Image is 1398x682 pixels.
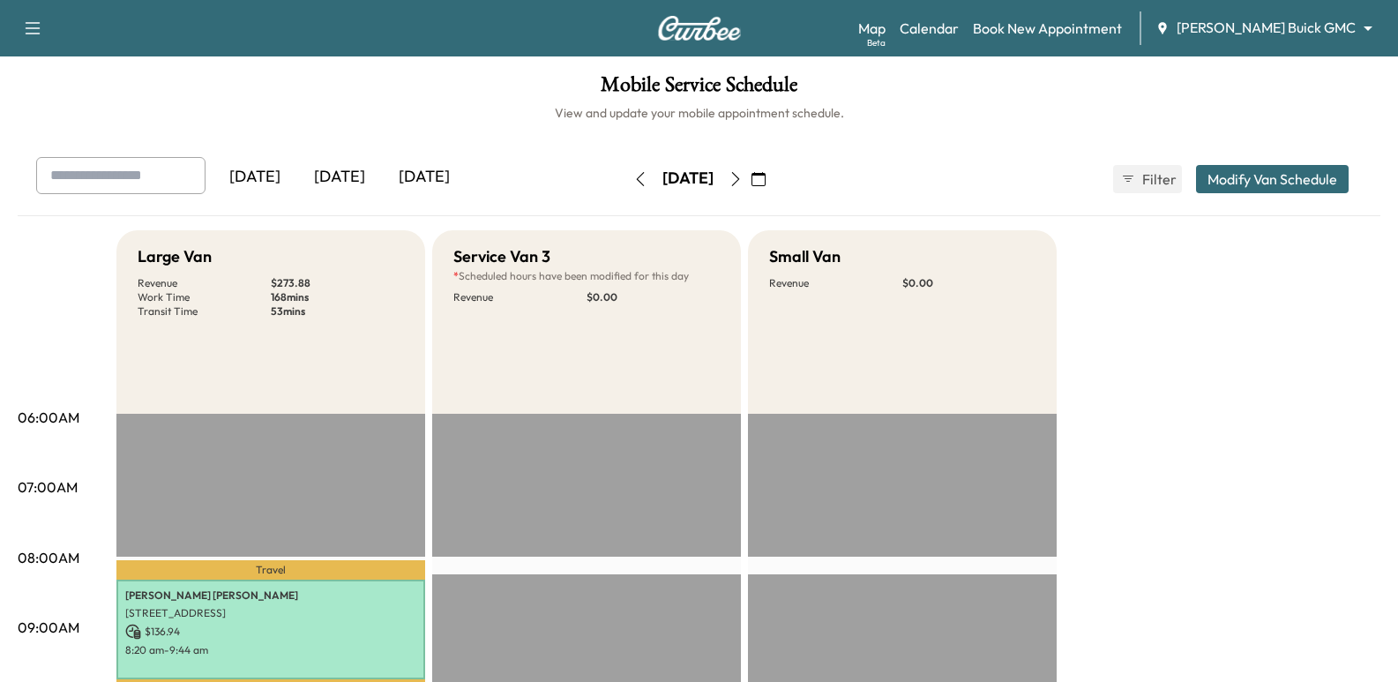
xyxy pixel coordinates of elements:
[769,244,841,269] h5: Small Van
[138,276,271,290] p: Revenue
[271,290,404,304] p: 168 mins
[125,624,416,640] p: $ 136.94
[18,547,79,568] p: 08:00AM
[587,290,720,304] p: $ 0.00
[867,36,886,49] div: Beta
[18,104,1380,122] h6: View and update your mobile appointment schedule.
[657,16,742,41] img: Curbee Logo
[1177,18,1356,38] span: [PERSON_NAME] Buick GMC
[662,168,714,190] div: [DATE]
[125,588,416,603] p: [PERSON_NAME] [PERSON_NAME]
[902,276,1035,290] p: $ 0.00
[271,276,404,290] p: $ 273.88
[769,276,902,290] p: Revenue
[973,18,1122,39] a: Book New Appointment
[1113,165,1182,193] button: Filter
[453,244,550,269] h5: Service Van 3
[453,269,720,283] p: Scheduled hours have been modified for this day
[382,157,467,198] div: [DATE]
[858,18,886,39] a: MapBeta
[138,290,271,304] p: Work Time
[18,74,1380,104] h1: Mobile Service Schedule
[297,157,382,198] div: [DATE]
[125,643,416,657] p: 8:20 am - 9:44 am
[453,290,587,304] p: Revenue
[18,407,79,428] p: 06:00AM
[125,606,416,620] p: [STREET_ADDRESS]
[138,304,271,319] p: Transit Time
[1196,165,1349,193] button: Modify Van Schedule
[18,617,79,638] p: 09:00AM
[116,560,425,580] p: Travel
[18,476,78,498] p: 07:00AM
[138,244,212,269] h5: Large Van
[271,304,404,319] p: 53 mins
[900,18,959,39] a: Calendar
[213,157,297,198] div: [DATE]
[1142,169,1174,190] span: Filter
